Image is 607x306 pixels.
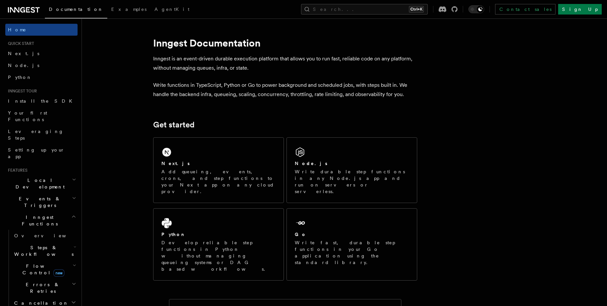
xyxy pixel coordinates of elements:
[12,260,78,279] button: Flow Controlnew
[12,230,78,242] a: Overview
[287,208,417,281] a: GoWrite fast, durable step functions in your Go application using the standard library.
[153,81,417,99] p: Write functions in TypeScript, Python or Go to power background and scheduled jobs, with steps bu...
[5,48,78,59] a: Next.js
[5,168,27,173] span: Features
[5,59,78,71] a: Node.js
[5,177,72,190] span: Local Development
[161,231,186,238] h2: Python
[154,7,189,12] span: AgentKit
[5,174,78,193] button: Local Development
[111,7,147,12] span: Examples
[301,4,428,15] button: Search...Ctrl+K
[558,4,602,15] a: Sign Up
[151,2,193,18] a: AgentKit
[5,125,78,144] a: Leveraging Steps
[295,231,307,238] h2: Go
[287,137,417,203] a: Node.jsWrite durable step functions in any Node.js app and run on servers or serverless.
[45,2,107,18] a: Documentation
[5,88,37,94] span: Inngest tour
[12,244,74,257] span: Steps & Workflows
[153,208,284,281] a: PythonDevelop reliable step functions in Python without managing queueing systems or DAG based wo...
[295,168,409,195] p: Write durable step functions in any Node.js app and run on servers or serverless.
[53,269,64,277] span: new
[8,51,39,56] span: Next.js
[5,107,78,125] a: Your first Functions
[12,279,78,297] button: Errors & Retries
[12,263,73,276] span: Flow Control
[8,75,32,80] span: Python
[8,63,39,68] span: Node.js
[5,95,78,107] a: Install the SDK
[5,41,34,46] span: Quick start
[14,233,82,238] span: Overview
[5,24,78,36] a: Home
[295,160,327,167] h2: Node.js
[8,98,76,104] span: Install the SDK
[8,110,47,122] span: Your first Functions
[5,211,78,230] button: Inngest Functions
[153,120,194,129] a: Get started
[5,71,78,83] a: Python
[5,214,71,227] span: Inngest Functions
[161,168,276,195] p: Add queueing, events, crons, and step functions to your Next app on any cloud provider.
[495,4,556,15] a: Contact sales
[5,195,72,209] span: Events & Triggers
[153,37,417,49] h1: Inngest Documentation
[468,5,484,13] button: Toggle dark mode
[8,26,26,33] span: Home
[161,239,276,272] p: Develop reliable step functions in Python without managing queueing systems or DAG based workflows.
[12,242,78,260] button: Steps & Workflows
[12,281,72,294] span: Errors & Retries
[161,160,190,167] h2: Next.js
[153,137,284,203] a: Next.jsAdd queueing, events, crons, and step functions to your Next app on any cloud provider.
[153,54,417,73] p: Inngest is an event-driven durable execution platform that allows you to run fast, reliable code ...
[8,147,65,159] span: Setting up your app
[5,193,78,211] button: Events & Triggers
[49,7,103,12] span: Documentation
[5,144,78,162] a: Setting up your app
[107,2,151,18] a: Examples
[409,6,424,13] kbd: Ctrl+K
[8,129,64,141] span: Leveraging Steps
[295,239,409,266] p: Write fast, durable step functions in your Go application using the standard library.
